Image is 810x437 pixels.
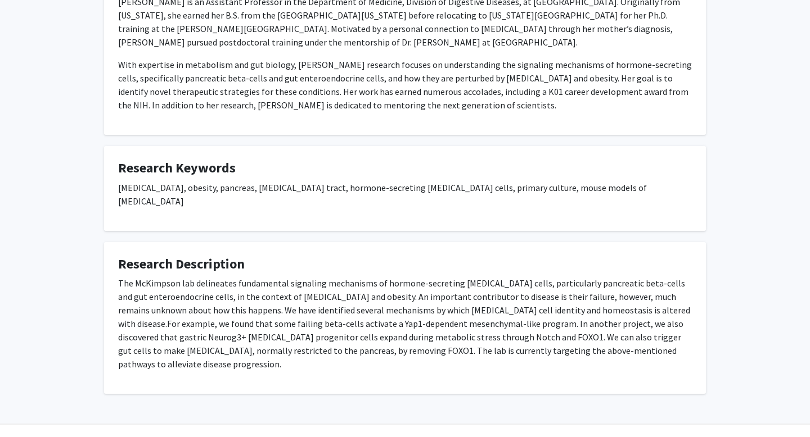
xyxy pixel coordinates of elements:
[118,58,692,112] p: With expertise in metabolism and gut biology, [PERSON_NAME] research focuses on understanding the...
[118,181,692,208] p: [MEDICAL_DATA], obesity, pancreas, [MEDICAL_DATA] tract, hormone-secreting [MEDICAL_DATA] cells, ...
[118,276,692,371] p: The McKimpson lab delineates fundamental signaling mechanisms of hormone-secreting [MEDICAL_DATA]...
[8,386,48,429] iframe: Chat
[118,160,692,176] h4: Research Keywords
[118,318,683,370] span: For example, we found that some failing beta-cells activate a Yap1-dependent mesenchymal-like pro...
[118,256,692,272] h4: Research Description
